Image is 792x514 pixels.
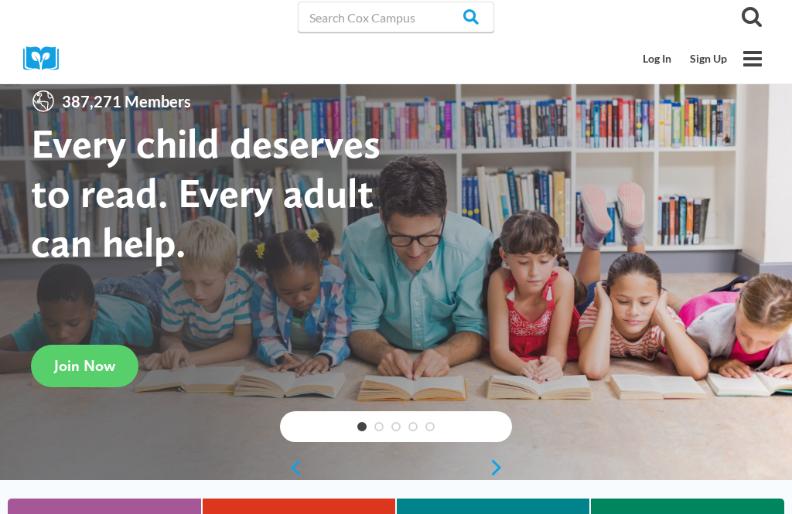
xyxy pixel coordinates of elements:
a: Join Now [31,345,138,387]
input: Search Cox Campus [298,2,494,32]
a: 1 [357,422,367,431]
a: 4 [408,422,418,431]
a: 5 [425,422,435,431]
span: Join Now [54,356,115,375]
nav: Secondary Mobile Navigation [633,44,736,73]
a: next [489,458,512,477]
a: previous [280,458,303,477]
a: 3 [391,422,401,431]
img: Cox Campus [23,46,70,70]
a: Log In [633,44,681,73]
button: Open menu [736,43,769,75]
span: 387,271 Members [56,89,197,114]
div: content slider buttons [280,452,512,483]
a: Sign Up [681,44,736,73]
a: 2 [374,422,384,431]
strong: Every child deserves to read. Every adult can help. [31,118,381,266]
